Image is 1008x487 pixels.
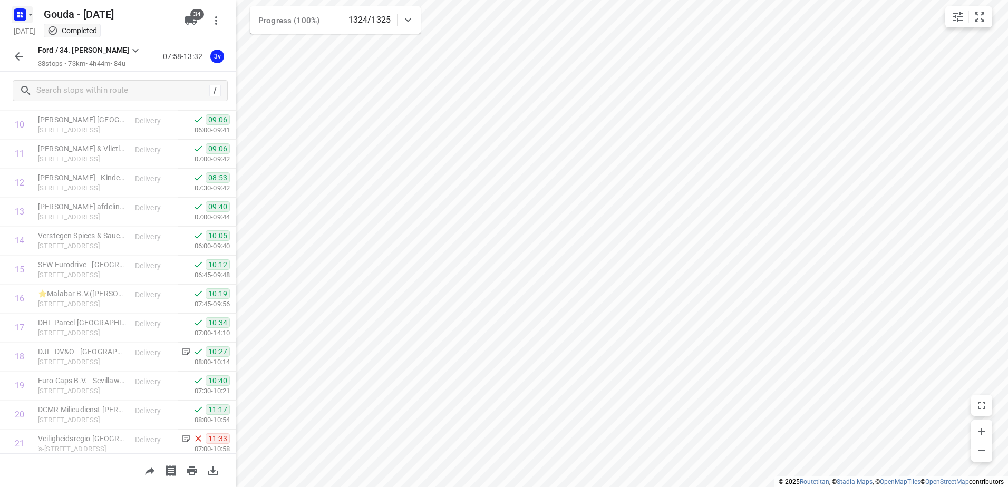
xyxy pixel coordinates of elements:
[193,317,203,328] svg: Done
[15,236,24,246] div: 14
[135,347,174,358] p: Delivery
[193,201,203,212] svg: Done
[193,288,203,299] svg: Done
[38,45,129,56] p: Ford / 34. [PERSON_NAME]
[206,288,230,299] span: 10:19
[38,357,127,367] p: [STREET_ADDRESS]
[38,143,127,154] p: Franciscus Gasthuis & Vlietland - locatie Gasthuis - medische microbiologie en infectiepreventie(...
[38,114,127,125] p: Franciscus Gasthuis Rotterdam - Afdeling ICMT (Yvonne Bosman)
[206,259,230,270] span: 10:12
[207,51,228,61] span: Assigned to 34.Jasper van Vloten
[178,125,230,135] p: 06:00-09:41
[38,444,127,454] p: 's-Gravelandseweg 551, Schiedam
[135,202,174,213] p: Delivery
[178,183,230,193] p: 07:30-09:42
[193,346,203,357] svg: Done
[38,172,127,183] p: Franciscus Gasthuis - Kindergeneeskunde(Sabine van der Meulen)
[180,10,201,31] button: 34
[258,16,319,25] span: Progress (100%)
[178,415,230,425] p: 08:00-10:54
[135,126,140,134] span: —
[837,478,873,485] a: Stadia Maps
[206,172,230,183] span: 08:53
[800,478,829,485] a: Routetitan
[38,415,127,425] p: [STREET_ADDRESS]
[15,294,24,304] div: 16
[193,143,203,154] svg: Done
[135,416,140,424] span: —
[135,271,140,279] span: —
[38,328,127,338] p: [STREET_ADDRESS]
[206,114,230,125] span: 09:06
[139,465,160,475] span: Share route
[880,478,920,485] a: OpenMapTiles
[178,386,230,396] p: 07:30-10:21
[181,465,202,475] span: Print route
[193,114,203,125] svg: Done
[206,346,230,357] span: 10:27
[38,125,127,135] p: [STREET_ADDRESS]
[193,433,203,444] svg: Skipped
[135,300,140,308] span: —
[160,465,181,475] span: Print shipping labels
[15,178,24,188] div: 12
[135,115,174,126] p: Delivery
[38,241,127,251] p: [STREET_ADDRESS]
[38,386,127,396] p: [STREET_ADDRESS]
[779,478,1004,485] li: © 2025 , © , © © contributors
[178,270,230,280] p: 06:45-09:48
[38,433,127,444] p: Veiligheidsregio [GEOGRAPHIC_DATA]-[GEOGRAPHIC_DATA] - Schiedam Brandweer(Wachtcommandant [PERSON...
[925,478,969,485] a: OpenStreetMap
[945,6,992,27] div: small contained button group
[15,323,24,333] div: 17
[15,265,24,275] div: 15
[38,154,127,164] p: [STREET_ADDRESS]
[38,375,127,386] p: Euro Caps B.V. - Sevillaweg(Chantal van Klaveren)
[15,410,24,420] div: 20
[206,433,230,444] span: 11:33
[15,207,24,217] div: 13
[135,405,174,416] p: Delivery
[193,172,203,183] svg: Done
[178,241,230,251] p: 06:00-09:40
[135,289,174,300] p: Delivery
[15,120,24,130] div: 10
[135,144,174,155] p: Delivery
[135,445,140,453] span: —
[193,259,203,270] svg: Done
[135,376,174,387] p: Delivery
[38,59,142,69] p: 38 stops • 73km • 4h44m • 84u
[135,358,140,366] span: —
[969,6,990,27] button: Fit zoom
[38,230,127,241] p: Verstegen Spices & Sauces B.V.(Ben Veth)
[38,212,127,222] p: [STREET_ADDRESS]
[47,25,97,36] div: This project completed. You cannot make any changes to it.
[135,434,174,445] p: Delivery
[193,404,203,415] svg: Done
[947,6,968,27] button: Map settings
[206,230,230,241] span: 10:05
[178,357,230,367] p: 08:00-10:14
[193,375,203,386] svg: Done
[15,439,24,449] div: 21
[135,184,140,192] span: —
[15,381,24,391] div: 19
[135,260,174,271] p: Delivery
[135,155,140,163] span: —
[193,230,203,241] svg: Done
[206,404,230,415] span: 11:17
[38,201,127,212] p: Franciscus afdeling kwaliteit(Stehanie van der Veen)
[38,270,127,280] p: Industrieweg 175, Rotterdam
[135,387,140,395] span: —
[38,346,127,357] p: DJI - DV&O - Rotterdam(Facilitair)
[135,213,140,221] span: —
[38,317,127,328] p: DHL Parcel Netherlands B.V. - Rotterdam(Geert Lameris)
[135,231,174,242] p: Delivery
[135,318,174,329] p: Delivery
[135,329,140,337] span: —
[202,465,224,475] span: Download route
[38,183,127,193] p: [STREET_ADDRESS]
[135,173,174,184] p: Delivery
[348,14,391,26] p: 1324/1325
[209,85,221,96] div: /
